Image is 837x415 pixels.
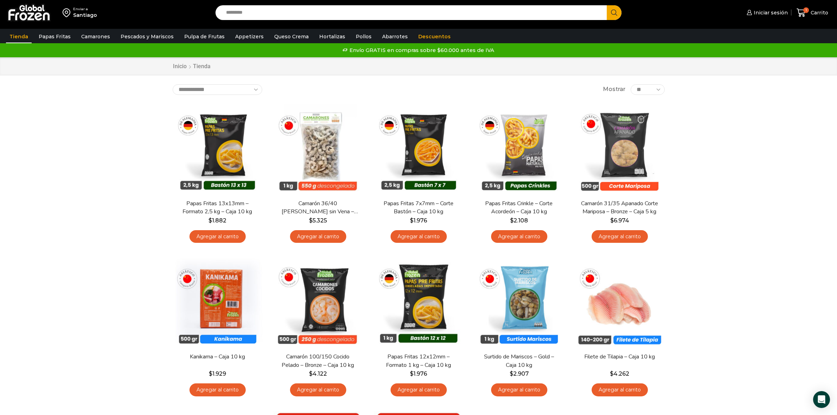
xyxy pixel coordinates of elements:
[117,30,177,43] a: Pescados y Mariscos
[795,5,830,21] a: 1 Carrito
[181,30,228,43] a: Pulpa de Frutas
[173,63,211,71] nav: Breadcrumb
[232,30,267,43] a: Appetizers
[309,370,313,377] span: $
[277,353,358,369] a: Camarón 100/150 Cocido Pelado – Bronze – Caja 10 kg
[579,200,660,216] a: Camarón 31/35 Apanado Corte Mariposa – Bronze – Caja 5 kg
[491,383,547,396] a: Agregar al carrito: “Surtido de Mariscos - Gold - Caja 10 kg”
[173,63,187,71] a: Inicio
[510,217,528,224] bdi: 2.108
[410,370,413,377] span: $
[189,230,246,243] a: Agregar al carrito: “Papas Fritas 13x13mm - Formato 2,5 kg - Caja 10 kg”
[610,370,613,377] span: $
[813,391,830,408] div: Open Intercom Messenger
[379,30,411,43] a: Abarrotes
[510,370,513,377] span: $
[208,217,226,224] bdi: 1.882
[610,217,629,224] bdi: 6.974
[410,217,427,224] bdi: 1.976
[6,30,32,43] a: Tienda
[752,9,788,16] span: Iniciar sesión
[35,30,74,43] a: Papas Fritas
[745,6,788,20] a: Iniciar sesión
[173,84,262,95] select: Pedido de la tienda
[309,370,327,377] bdi: 4.122
[309,217,327,224] bdi: 5.325
[290,383,346,396] a: Agregar al carrito: “Camarón 100/150 Cocido Pelado - Bronze - Caja 10 kg”
[78,30,114,43] a: Camarones
[290,230,346,243] a: Agregar al carrito: “Camarón 36/40 Crudo Pelado sin Vena - Bronze - Caja 10 kg”
[610,370,629,377] bdi: 4.262
[316,30,349,43] a: Hortalizas
[592,383,648,396] a: Agregar al carrito: “Filete de Tilapia - Caja 10 kg”
[209,370,226,377] bdi: 1.929
[478,353,559,369] a: Surtido de Mariscos – Gold – Caja 10 kg
[309,217,313,224] span: $
[410,370,427,377] bdi: 1.976
[209,370,212,377] span: $
[415,30,454,43] a: Descuentos
[63,7,73,19] img: address-field-icon.svg
[478,200,559,216] a: Papas Fritas Crinkle – Corte Acordeón – Caja 10 kg
[189,383,246,396] a: Agregar al carrito: “Kanikama – Caja 10 kg”
[378,353,459,369] a: Papas Fritas 12x12mm – Formato 1 kg – Caja 10 kg
[410,217,413,224] span: $
[579,353,660,361] a: Filete de Tilapia – Caja 10 kg
[177,353,258,361] a: Kanikama – Caja 10 kg
[271,30,312,43] a: Queso Crema
[592,230,648,243] a: Agregar al carrito: “Camarón 31/35 Apanado Corte Mariposa - Bronze - Caja 5 kg”
[177,200,258,216] a: Papas Fritas 13x13mm – Formato 2,5 kg – Caja 10 kg
[510,370,529,377] bdi: 2.907
[73,12,97,19] div: Santiago
[607,5,622,20] button: Search button
[391,230,447,243] a: Agregar al carrito: “Papas Fritas 7x7mm - Corte Bastón - Caja 10 kg”
[610,217,614,224] span: $
[208,217,212,224] span: $
[603,85,625,93] span: Mostrar
[803,7,809,13] span: 1
[809,9,828,16] span: Carrito
[277,200,358,216] a: Camarón 36/40 [PERSON_NAME] sin Vena – Bronze – Caja 10 kg
[352,30,375,43] a: Pollos
[491,230,547,243] a: Agregar al carrito: “Papas Fritas Crinkle - Corte Acordeón - Caja 10 kg”
[193,63,211,70] h1: Tienda
[391,383,447,396] a: Agregar al carrito: “Papas Fritas 12x12mm - Formato 1 kg - Caja 10 kg”
[378,200,459,216] a: Papas Fritas 7x7mm – Corte Bastón – Caja 10 kg
[73,7,97,12] div: Enviar a
[510,217,514,224] span: $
